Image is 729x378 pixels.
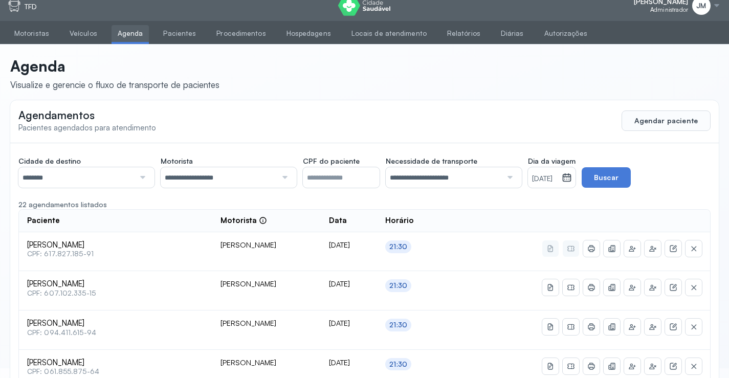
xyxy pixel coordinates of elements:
[696,2,706,10] span: JM
[157,25,202,42] a: Pacientes
[18,108,95,122] span: Agendamentos
[27,328,204,337] span: CPF: 094.411.615-94
[622,110,711,131] button: Agendar paciente
[582,167,631,188] button: Buscar
[220,358,313,367] div: [PERSON_NAME]
[161,157,193,166] span: Motorista
[220,216,267,226] div: Motorista
[345,25,433,42] a: Locais de atendimento
[10,79,219,90] div: Visualize e gerencie o fluxo de transporte de pacientes
[27,367,204,376] span: CPF: 061.855.875-64
[385,216,414,226] span: Horário
[386,157,477,166] span: Necessidade de transporte
[25,3,37,11] p: TFD
[329,319,369,328] div: [DATE]
[18,200,711,209] div: 22 agendamentos listados
[528,157,576,166] span: Dia da viagem
[112,25,149,42] a: Agenda
[27,289,204,298] span: CPF: 607.102.335-15
[10,57,219,75] p: Agenda
[389,281,407,290] div: 21:30
[329,358,369,367] div: [DATE]
[329,240,369,250] div: [DATE]
[8,25,55,42] a: Motoristas
[495,25,530,42] a: Diárias
[650,6,688,13] span: Administrador
[389,242,407,251] div: 21:30
[303,157,360,166] span: CPF do paciente
[18,157,81,166] span: Cidade de destino
[220,240,313,250] div: [PERSON_NAME]
[220,279,313,288] div: [PERSON_NAME]
[389,321,407,329] div: 21:30
[538,25,593,42] a: Autorizações
[63,25,103,42] a: Veículos
[532,174,558,184] small: [DATE]
[329,216,347,226] span: Data
[27,250,204,258] span: CPF: 617.827.185-91
[27,216,60,226] span: Paciente
[389,360,407,369] div: 21:30
[27,358,204,368] span: [PERSON_NAME]
[329,279,369,288] div: [DATE]
[210,25,272,42] a: Procedimentos
[280,25,337,42] a: Hospedagens
[27,319,204,328] span: [PERSON_NAME]
[18,123,156,132] span: Pacientes agendados para atendimento
[27,279,204,289] span: [PERSON_NAME]
[27,240,204,250] span: [PERSON_NAME]
[220,319,313,328] div: [PERSON_NAME]
[441,25,487,42] a: Relatórios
